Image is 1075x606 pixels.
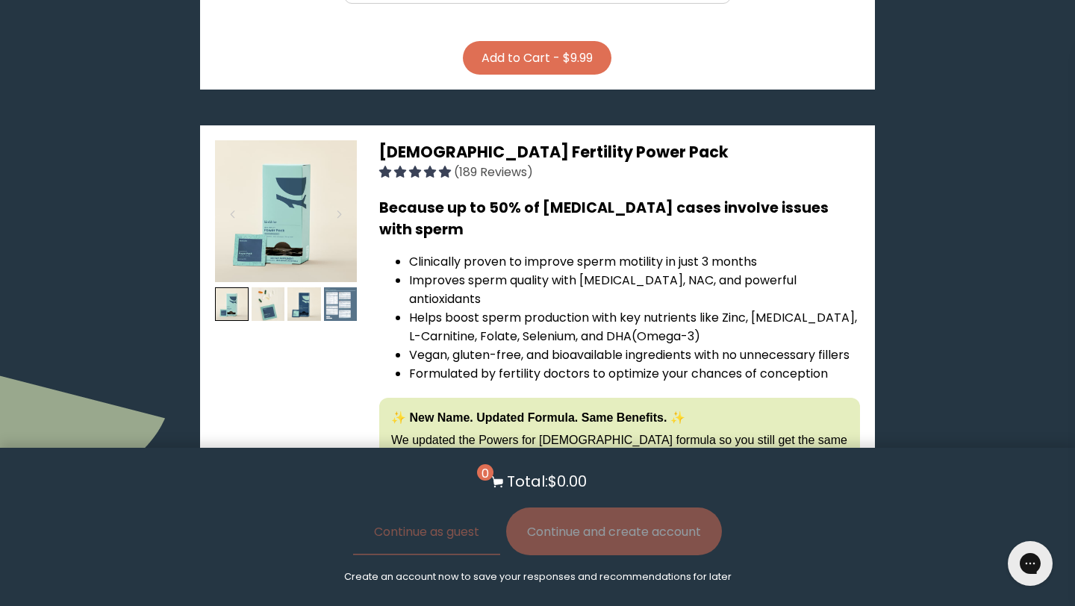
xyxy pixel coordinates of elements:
p: We updated the Powers for [DEMOGRAPHIC_DATA] formula so you still get the same incredible sperm b... [391,432,848,466]
strong: ✨ New Name. Updated Formula. Same Benefits. ✨ [391,411,685,424]
p: Total: $0.00 [507,470,587,493]
button: Add to Cart - $9.99 [463,41,611,75]
img: thumbnail image [324,287,358,321]
iframe: Gorgias live chat messenger [1000,536,1060,591]
button: Continue as guest [353,507,500,555]
li: Improves sperm quality with [MEDICAL_DATA], NAC, and powerful antioxidants [409,271,860,308]
h3: Because up to 50% of [MEDICAL_DATA] cases involve issues with sperm [379,197,860,240]
span: 4.94 stars [379,163,454,181]
li: Clinically proven to improve sperm motility in just 3 months [409,252,860,271]
img: thumbnail image [215,140,357,282]
p: Create an account now to save your responses and recommendations for later [344,570,732,584]
li: Vegan, gluten-free, and bioavailable ingredients with no unnecessary fillers [409,346,860,364]
li: Helps boost sperm production with key nutrients like Zinc, [MEDICAL_DATA], L-Carnitine, Folate, S... [409,308,860,346]
span: [DEMOGRAPHIC_DATA] Fertility Power Pack [379,141,729,163]
button: Continue and create account [506,507,722,555]
span: (189 Reviews) [454,163,533,181]
img: thumbnail image [215,287,249,321]
img: thumbnail image [287,287,321,321]
span: 0 [477,464,493,481]
li: Formulated by fertility doctors to optimize your chances of conception [409,364,860,383]
img: thumbnail image [252,287,285,321]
